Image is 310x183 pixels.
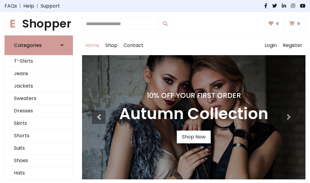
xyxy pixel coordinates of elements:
[275,21,280,26] span: 0
[119,105,268,123] h3: Autumn Collection
[5,167,73,179] a: Hats
[296,21,302,26] span: 0
[120,36,147,55] a: Contact
[5,117,73,130] a: Skirts
[41,2,60,10] a: Support
[5,155,73,167] a: Shoes
[285,18,305,29] a: 0
[5,17,73,31] a: EShopper
[5,2,17,10] a: FAQs
[262,36,280,55] a: Login
[5,35,73,55] a: Categories
[17,2,23,10] span: |
[102,36,120,55] a: Shop
[5,80,73,92] a: Jackets
[5,55,73,68] a: T-Shirts
[5,130,73,142] a: Shorts
[5,92,73,105] a: Sweaters
[5,68,73,80] a: Jeans
[265,18,284,29] a: 0
[5,142,73,155] a: Suits
[119,91,268,100] h4: 10% Off Your First Order
[5,17,73,31] h1: Shopper
[82,36,102,55] a: Home
[23,2,34,10] a: Help
[177,131,211,143] a: Shop Now
[5,15,21,32] span: E
[14,42,42,48] h6: Categories
[34,2,41,10] span: |
[280,36,305,55] a: Register
[5,105,73,117] a: Dresses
